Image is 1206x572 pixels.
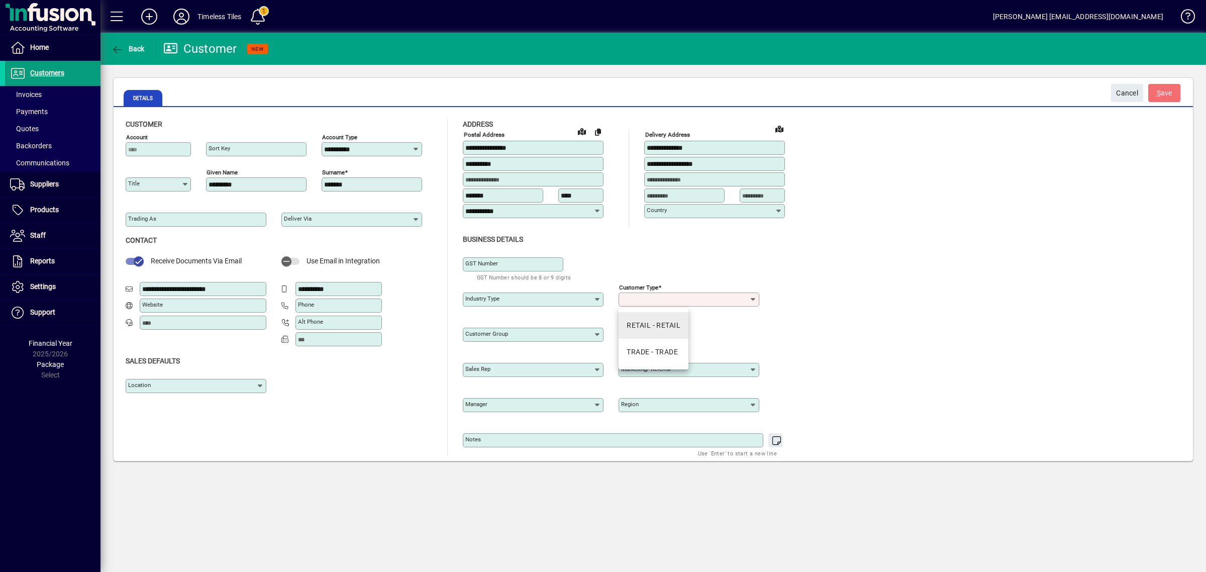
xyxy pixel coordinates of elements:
[128,215,156,222] mat-label: Trading as
[477,271,571,283] mat-hint: GST Number should be 8 or 9 digits
[771,121,787,137] a: View on map
[163,41,237,57] div: Customer
[590,124,606,140] button: Copy to Delivery address
[465,436,481,443] mat-label: Notes
[128,180,140,187] mat-label: Title
[100,40,156,58] app-page-header-button: Back
[627,347,678,357] div: TRADE - TRADE
[5,172,100,197] a: Suppliers
[5,86,100,103] a: Invoices
[1111,84,1143,102] button: Cancel
[619,283,658,291] mat-label: Customer type
[142,301,163,308] mat-label: Website
[322,134,357,141] mat-label: Account Type
[1173,2,1193,35] a: Knowledge Base
[5,300,100,325] a: Support
[574,123,590,139] a: View on map
[463,120,493,128] span: Address
[1157,85,1172,102] span: ave
[197,9,241,25] div: Timeless Tiles
[619,339,688,365] mat-option: TRADE - TRADE
[1157,89,1161,97] span: S
[465,330,508,337] mat-label: Customer group
[5,154,100,171] a: Communications
[627,320,680,331] div: RETAIL - RETAIL
[126,236,157,244] span: Contact
[465,365,490,372] mat-label: Sales rep
[209,145,230,152] mat-label: Sort key
[5,274,100,300] a: Settings
[322,169,345,176] mat-label: Surname
[128,382,151,389] mat-label: Location
[207,169,238,176] mat-label: Given name
[10,125,39,133] span: Quotes
[10,90,42,99] span: Invoices
[298,301,314,308] mat-label: Phone
[647,207,667,214] mat-label: Country
[251,46,264,52] span: NEW
[30,308,55,316] span: Support
[465,295,499,302] mat-label: Industry type
[465,401,487,408] mat-label: Manager
[165,8,197,26] button: Profile
[133,8,165,26] button: Add
[30,257,55,265] span: Reports
[37,360,64,368] span: Package
[30,231,46,239] span: Staff
[29,339,72,347] span: Financial Year
[126,134,148,141] mat-label: Account
[30,69,64,77] span: Customers
[5,249,100,274] a: Reports
[5,137,100,154] a: Backorders
[463,235,523,243] span: Business details
[5,35,100,60] a: Home
[698,447,777,459] mat-hint: Use 'Enter' to start a new line
[126,357,180,365] span: Sales defaults
[619,312,688,339] mat-option: RETAIL - RETAIL
[5,223,100,248] a: Staff
[30,206,59,214] span: Products
[30,180,59,188] span: Suppliers
[5,120,100,137] a: Quotes
[10,142,52,150] span: Backorders
[30,43,49,51] span: Home
[993,9,1163,25] div: [PERSON_NAME] [EMAIL_ADDRESS][DOMAIN_NAME]
[307,257,380,265] span: Use Email in Integration
[5,198,100,223] a: Products
[5,103,100,120] a: Payments
[126,120,162,128] span: Customer
[621,401,639,408] mat-label: Region
[124,90,162,106] span: Details
[1148,84,1180,102] button: Save
[151,257,242,265] span: Receive Documents Via Email
[1116,85,1138,102] span: Cancel
[111,45,145,53] span: Back
[298,318,323,325] mat-label: Alt Phone
[109,40,147,58] button: Back
[284,215,312,222] mat-label: Deliver via
[465,260,498,267] mat-label: GST Number
[10,159,69,167] span: Communications
[10,108,48,116] span: Payments
[30,282,56,291] span: Settings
